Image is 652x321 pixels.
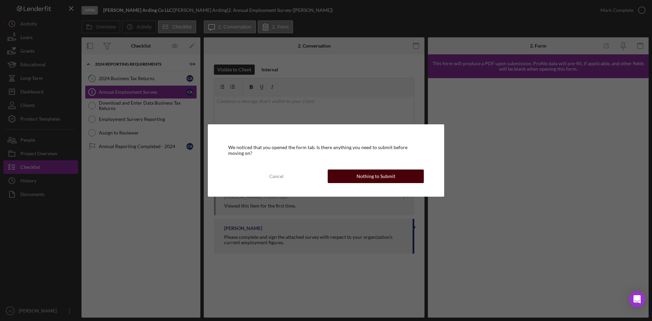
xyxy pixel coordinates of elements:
button: Cancel [228,170,324,183]
div: Cancel [269,170,284,183]
div: Nothing to Submit [357,170,395,183]
button: Nothing to Submit [328,170,424,183]
div: We noticed that you opened the form tab. Is there anything you need to submit before moving on? [228,145,424,156]
div: Open Intercom Messenger [629,291,645,307]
